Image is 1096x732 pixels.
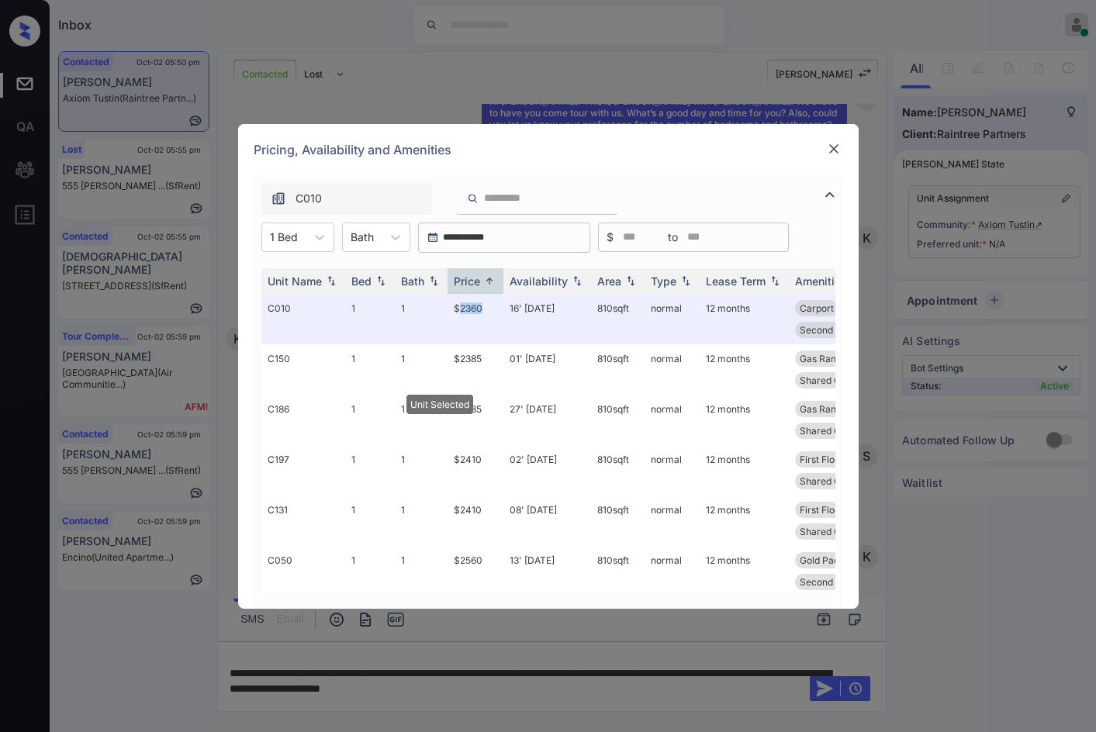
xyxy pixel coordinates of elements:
td: $2360 [448,294,503,344]
div: Type [651,274,676,288]
td: 810 sqft [591,294,645,344]
td: 810 sqft [591,395,645,445]
img: sorting [623,275,638,286]
img: close [826,141,842,157]
td: 12 months [700,546,789,596]
div: Pricing, Availability and Amenities [238,124,859,175]
img: sorting [569,275,585,286]
span: Shared Garage [800,375,866,386]
td: 1 [395,294,448,344]
td: $2385 [448,344,503,395]
td: 12 months [700,395,789,445]
div: Area [597,274,621,288]
span: Gas Range [800,403,847,415]
td: normal [645,445,700,495]
td: 1 [395,395,448,445]
td: $2410 [448,495,503,546]
img: sorting [373,275,389,286]
td: C186 [261,395,345,445]
td: 12 months [700,445,789,495]
span: Second Floor [800,576,858,588]
td: 1 [395,344,448,395]
span: Gold Package - ... [800,554,877,566]
td: normal [645,344,700,395]
span: C010 [296,190,322,207]
td: 27' [DATE] [503,395,591,445]
div: Lease Term [706,274,766,288]
td: 1 [345,344,395,395]
td: 1 [345,546,395,596]
td: 13' [DATE] [503,546,591,596]
span: Shared Garage [800,475,866,487]
td: 1 [345,395,395,445]
img: icon-zuma [821,185,839,204]
span: First Floor [800,504,844,516]
img: sorting [323,275,339,286]
img: sorting [426,275,441,286]
div: Unit Name [268,274,322,288]
td: 1 [395,546,448,596]
span: $ [607,229,614,246]
td: normal [645,495,700,546]
td: $2560 [448,546,503,596]
span: First Floor [800,454,844,465]
td: 1 [395,445,448,495]
img: icon-zuma [467,192,479,205]
td: normal [645,294,700,344]
td: 12 months [700,344,789,395]
td: normal [645,395,700,445]
div: Price [454,274,480,288]
td: $2410 [448,445,503,495]
td: C197 [261,445,345,495]
div: Amenities [795,274,847,288]
td: 1 [395,495,448,546]
td: C150 [261,344,345,395]
td: 12 months [700,294,789,344]
span: to [668,229,678,246]
span: Shared Garage [800,526,866,537]
td: 08' [DATE] [503,495,591,546]
td: C131 [261,495,345,546]
span: Shared Garage [800,425,866,437]
span: Carport [800,302,834,314]
td: 01' [DATE] [503,344,591,395]
td: 12 months [700,495,789,546]
img: icon-zuma [271,191,286,206]
img: sorting [482,275,497,287]
td: 1 [345,445,395,495]
span: Second Floor [800,324,858,336]
div: Availability [510,274,568,288]
td: 16' [DATE] [503,294,591,344]
td: 810 sqft [591,445,645,495]
td: 1 [345,294,395,344]
div: Bath [401,274,424,288]
td: C010 [261,294,345,344]
td: 1 [345,495,395,546]
td: 810 sqft [591,546,645,596]
img: sorting [678,275,693,286]
span: Gas Range [800,353,847,364]
td: C050 [261,546,345,596]
td: normal [645,546,700,596]
td: 02' [DATE] [503,445,591,495]
td: 810 sqft [591,495,645,546]
img: sorting [767,275,783,286]
div: Bed [351,274,372,288]
td: 810 sqft [591,344,645,395]
td: $2385 [448,395,503,445]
